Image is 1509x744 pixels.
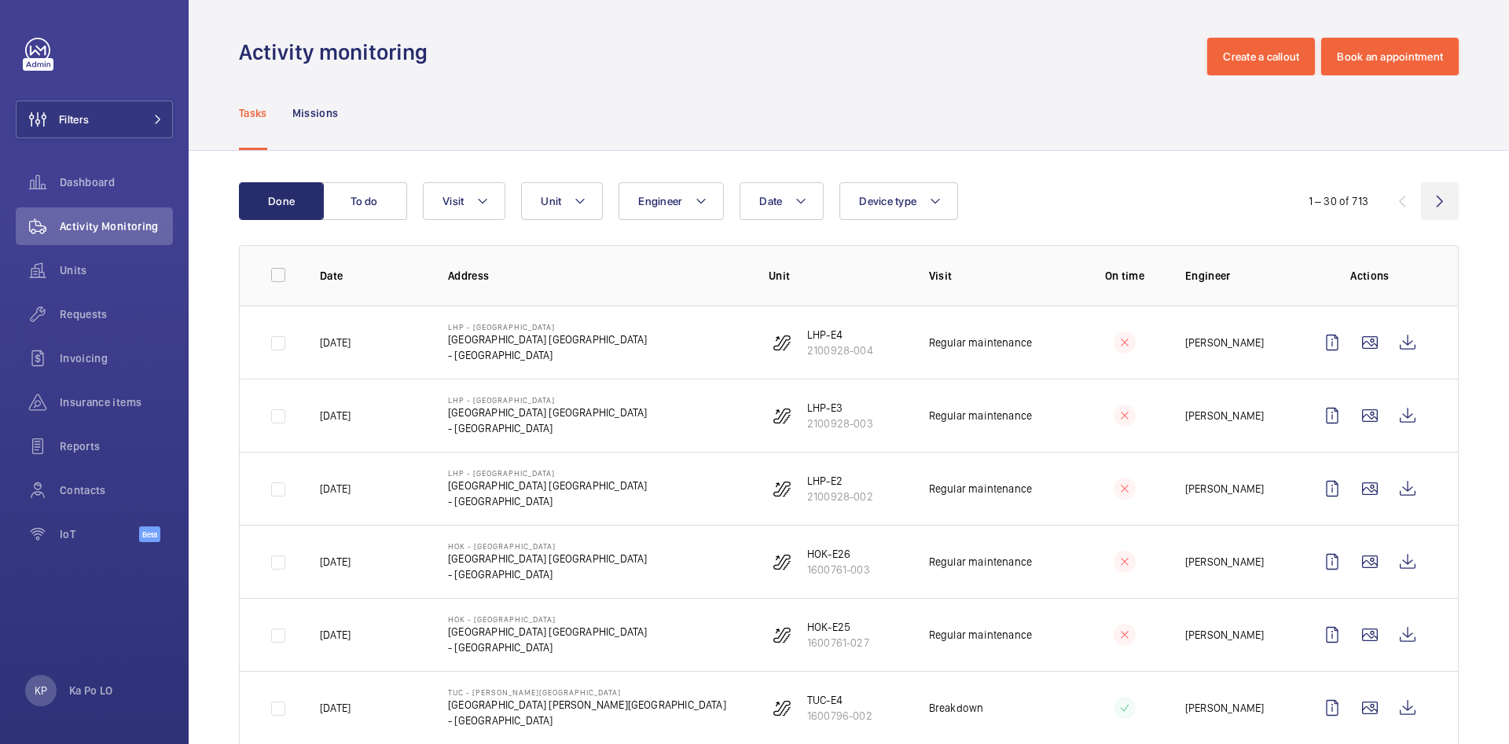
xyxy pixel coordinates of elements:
span: IoT [60,526,139,542]
h1: Activity monitoring [239,38,437,67]
p: KP [35,683,47,698]
p: [PERSON_NAME] [1185,481,1264,497]
p: Unit [769,268,904,284]
span: Device type [859,195,916,207]
p: [PERSON_NAME] [1185,554,1264,570]
p: Missions [292,105,339,121]
p: LHP-E3 [807,400,873,416]
p: [DATE] [320,481,351,497]
span: Requests [60,306,173,322]
p: Ka Po LO [69,683,113,698]
p: LHP - [GEOGRAPHIC_DATA] [448,322,647,332]
p: 1600761-027 [807,635,869,651]
p: Actions [1313,268,1426,284]
span: Activity Monitoring [60,218,173,234]
button: Book an appointment [1321,38,1459,75]
p: Regular maintenance [929,481,1032,497]
p: HOK-E26 [807,546,870,562]
p: - [GEOGRAPHIC_DATA] [448,420,647,436]
p: [PERSON_NAME] [1185,627,1264,643]
button: Unit [521,182,603,220]
button: Device type [839,182,958,220]
p: LHP - [GEOGRAPHIC_DATA] [448,468,647,478]
p: Address [448,268,743,284]
span: Beta [139,526,160,542]
p: [DATE] [320,408,351,423]
p: Visit [929,268,1064,284]
span: Date [759,195,782,207]
img: escalator.svg [773,552,791,571]
p: LHP-E4 [807,327,873,343]
p: LHP-E2 [807,473,873,489]
span: Visit [442,195,464,207]
p: On time [1089,268,1160,284]
span: Dashboard [60,174,173,190]
p: [GEOGRAPHIC_DATA] [GEOGRAPHIC_DATA] [448,624,647,640]
p: [GEOGRAPHIC_DATA] [GEOGRAPHIC_DATA] [448,478,647,493]
p: [GEOGRAPHIC_DATA] [PERSON_NAME][GEOGRAPHIC_DATA] [448,697,726,713]
p: HOK-E25 [807,619,869,635]
img: escalator.svg [773,406,791,425]
p: Tasks [239,105,267,121]
p: Breakdown [929,700,984,716]
p: - [GEOGRAPHIC_DATA] [448,347,647,363]
span: Units [60,262,173,278]
p: [PERSON_NAME] [1185,408,1264,423]
p: 2100928-002 [807,489,873,504]
span: Unit [541,195,561,207]
p: - [GEOGRAPHIC_DATA] [448,493,647,509]
p: Regular maintenance [929,335,1032,350]
span: Insurance items [60,394,173,410]
p: Regular maintenance [929,627,1032,643]
span: Invoicing [60,350,173,366]
button: Filters [16,101,173,138]
p: [DATE] [320,627,351,643]
button: Engineer [619,182,724,220]
button: Create a callout [1207,38,1315,75]
img: escalator.svg [773,698,791,717]
p: 2100928-003 [807,416,873,431]
p: [GEOGRAPHIC_DATA] [GEOGRAPHIC_DATA] [448,332,647,347]
p: Engineer [1185,268,1288,284]
img: escalator.svg [773,625,791,644]
p: - [GEOGRAPHIC_DATA] [448,640,647,655]
p: - [GEOGRAPHIC_DATA] [448,566,647,582]
button: Date [740,182,824,220]
button: To do [322,182,407,220]
p: [PERSON_NAME] [1185,335,1264,350]
p: 1600761-003 [807,562,870,577]
p: TUC - [PERSON_NAME][GEOGRAPHIC_DATA] [448,687,726,697]
button: Done [239,182,324,220]
p: [DATE] [320,700,351,716]
span: Reports [60,438,173,454]
p: HOK - [GEOGRAPHIC_DATA] [448,541,647,551]
button: Visit [423,182,505,220]
p: [DATE] [320,554,351,570]
p: 2100928-004 [807,343,873,358]
p: Regular maintenance [929,408,1032,423]
p: Date [320,268,423,284]
img: escalator.svg [773,333,791,352]
span: Contacts [60,482,173,498]
p: LHP - [GEOGRAPHIC_DATA] [448,395,647,405]
span: Filters [59,112,89,127]
div: 1 – 30 of 713 [1309,193,1368,209]
p: Regular maintenance [929,554,1032,570]
p: [GEOGRAPHIC_DATA] [GEOGRAPHIC_DATA] [448,551,647,566]
p: [DATE] [320,335,351,350]
img: escalator.svg [773,479,791,498]
p: [GEOGRAPHIC_DATA] [GEOGRAPHIC_DATA] [448,405,647,420]
p: [PERSON_NAME] [1185,700,1264,716]
p: HOK - [GEOGRAPHIC_DATA] [448,614,647,624]
span: Engineer [638,195,682,207]
p: - [GEOGRAPHIC_DATA] [448,713,726,728]
p: 1600796-002 [807,708,872,724]
p: TUC-E4 [807,692,872,708]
